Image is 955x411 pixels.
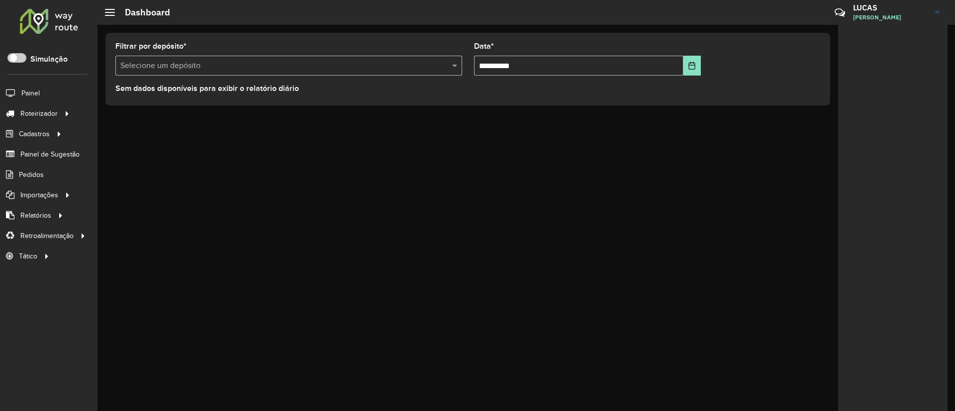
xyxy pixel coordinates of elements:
[20,108,58,119] span: Roteirizador
[21,88,40,98] span: Painel
[115,40,187,52] label: Filtrar por depósito
[30,53,68,65] label: Simulação
[829,2,851,23] a: Contato Rápido
[853,13,928,22] span: [PERSON_NAME]
[115,7,170,18] h2: Dashboard
[19,129,50,139] span: Cadastros
[19,169,44,180] span: Pedidos
[853,3,928,12] h3: LUCAS
[20,190,58,200] span: Importações
[474,40,494,52] label: Data
[683,56,701,76] button: Choose Date
[20,210,51,221] span: Relatórios
[19,251,37,261] span: Tático
[115,82,299,94] label: Sem dados disponíveis para exibir o relatório diário
[20,149,80,160] span: Painel de Sugestão
[20,231,74,241] span: Retroalimentação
